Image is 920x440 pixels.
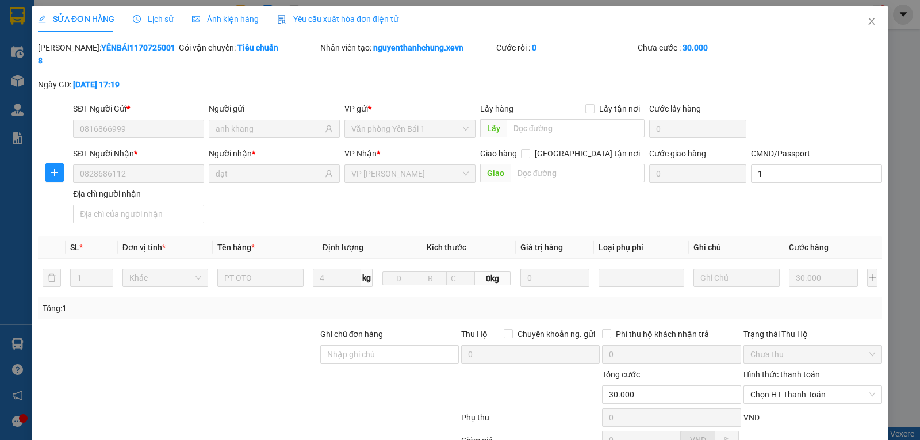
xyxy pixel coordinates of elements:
[43,269,61,287] button: delete
[320,41,494,54] div: Nhân viên tạo:
[693,269,780,287] input: Ghi Chú
[73,80,120,89] b: [DATE] 17:19
[743,328,882,340] div: Trạng thái Thu Hộ
[209,102,340,115] div: Người gửi
[649,149,706,158] label: Cước giao hàng
[649,120,746,138] input: Cước lấy hàng
[38,15,46,23] span: edit
[602,370,640,379] span: Tổng cước
[743,370,820,379] label: Hình thức thanh toán
[743,413,760,422] span: VND
[649,104,701,113] label: Cước lấy hàng
[789,243,829,252] span: Cước hàng
[344,149,377,158] span: VP Nhận
[192,15,200,23] span: picture
[496,41,635,54] div: Cước rồi :
[480,164,511,182] span: Giao
[789,269,858,287] input: 0
[507,119,645,137] input: Dọc đường
[133,14,174,24] span: Lịch sử
[325,170,333,178] span: user
[530,147,645,160] span: [GEOGRAPHIC_DATA] tận nơi
[320,345,459,364] input: Ghi chú đơn hàng
[511,164,645,182] input: Dọc đường
[461,330,488,339] span: Thu Hộ
[73,147,204,160] div: SĐT Người Nhận
[475,271,511,285] span: 0kg
[520,269,589,287] input: 0
[129,269,202,286] span: Khác
[325,125,333,133] span: user
[216,167,323,180] input: Tên người nhận
[856,6,888,38] button: Close
[867,17,876,26] span: close
[532,43,536,52] b: 0
[192,14,259,24] span: Ảnh kiện hàng
[683,43,708,52] b: 30.000
[323,243,363,252] span: Định lượng
[344,102,476,115] div: VP gửi
[867,269,877,287] button: plus
[361,269,373,287] span: kg
[320,330,384,339] label: Ghi chú đơn hàng
[70,243,79,252] span: SL
[750,346,875,363] span: Chưa thu
[446,271,476,285] input: C
[38,14,114,24] span: SỬA ĐƠN HÀNG
[480,119,507,137] span: Lấy
[38,78,177,91] div: Ngày GD:
[611,328,714,340] span: Phí thu hộ khách nhận trả
[480,104,513,113] span: Lấy hàng
[351,120,469,137] span: Văn phòng Yên Bái 1
[750,386,875,403] span: Chọn HT Thanh Toán
[751,147,882,160] div: CMND/Passport
[122,243,166,252] span: Đơn vị tính
[638,41,776,54] div: Chưa cước :
[216,123,323,135] input: Tên người gửi
[351,165,469,182] span: VP Trần Đại Nghĩa
[217,269,304,287] input: VD: Bàn, Ghế
[179,41,317,54] div: Gói vận chuyển:
[45,163,64,182] button: plus
[520,243,563,252] span: Giá trị hàng
[46,168,63,177] span: plus
[277,14,398,24] span: Yêu cầu xuất hóa đơn điện tử
[373,43,463,52] b: nguyenthanhchung.xevn
[415,271,447,285] input: R
[513,328,600,340] span: Chuyển khoản ng. gửi
[427,243,466,252] span: Kích thước
[595,102,645,115] span: Lấy tận nơi
[649,164,746,183] input: Cước giao hàng
[689,236,784,259] th: Ghi chú
[38,41,177,67] div: [PERSON_NAME]:
[480,149,517,158] span: Giao hàng
[133,15,141,23] span: clock-circle
[382,271,415,285] input: D
[594,236,689,259] th: Loại phụ phí
[237,43,278,52] b: Tiêu chuẩn
[43,302,356,315] div: Tổng: 1
[460,411,601,431] div: Phụ thu
[277,15,286,24] img: icon
[209,147,340,160] div: Người nhận
[73,102,204,115] div: SĐT Người Gửi
[73,188,204,200] div: Địa chỉ người nhận
[38,43,175,65] b: YÊNBÁI11707250018
[73,205,204,223] input: Địa chỉ của người nhận
[217,243,255,252] span: Tên hàng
